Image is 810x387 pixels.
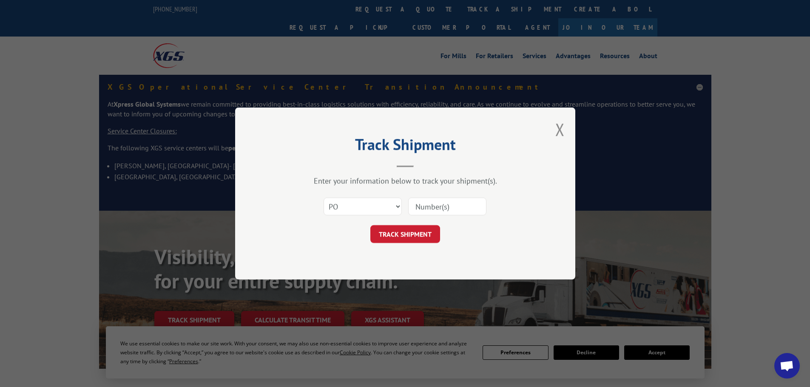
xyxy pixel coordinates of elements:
button: TRACK SHIPMENT [370,225,440,243]
button: Close modal [555,118,565,141]
h2: Track Shipment [278,138,533,155]
input: Number(s) [408,198,486,215]
a: Open chat [774,353,800,379]
div: Enter your information below to track your shipment(s). [278,176,533,186]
